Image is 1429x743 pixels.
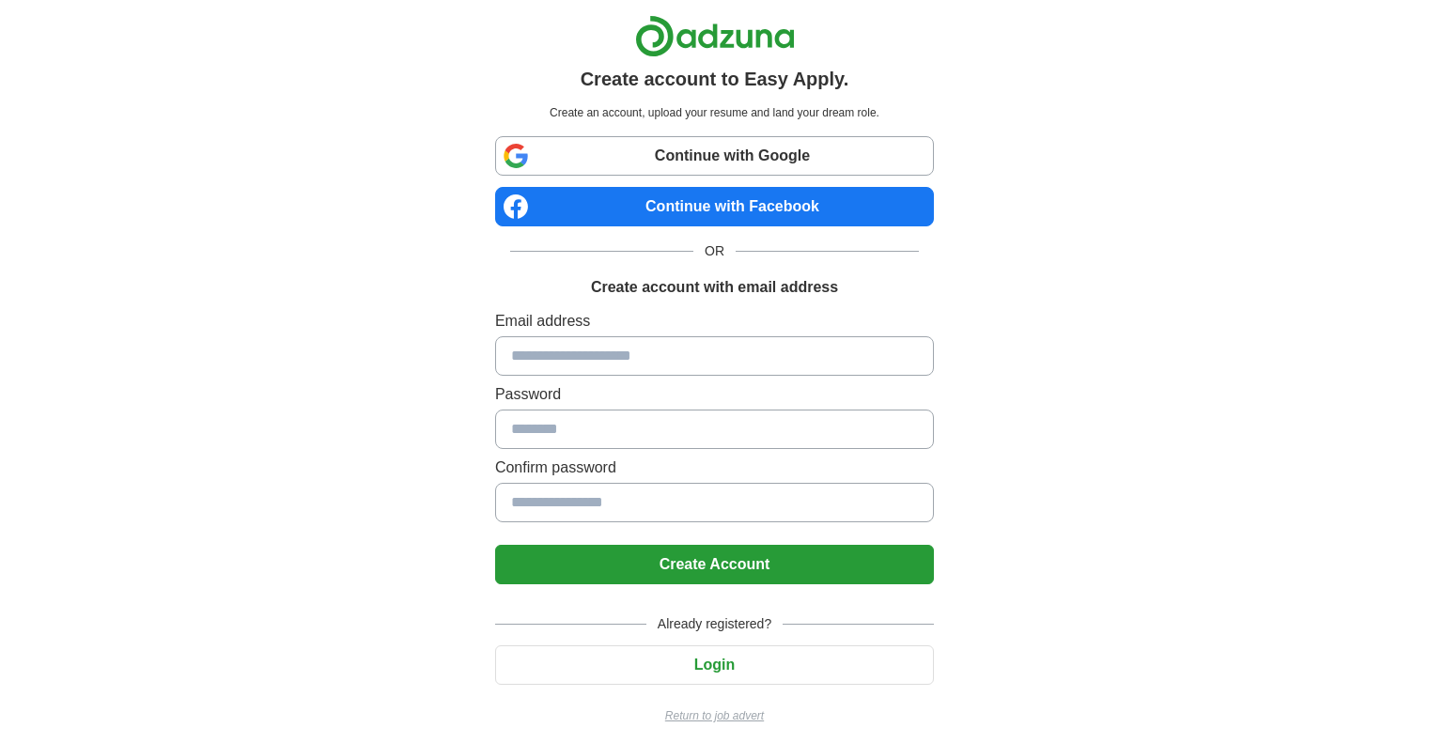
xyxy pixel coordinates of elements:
span: OR [693,241,736,261]
button: Login [495,645,934,685]
a: Return to job advert [495,707,934,724]
span: Already registered? [646,614,783,634]
a: Continue with Facebook [495,187,934,226]
img: Adzuna logo [635,15,795,57]
label: Email address [495,310,934,333]
a: Continue with Google [495,136,934,176]
label: Confirm password [495,457,934,479]
h1: Create account with email address [591,276,838,299]
h1: Create account to Easy Apply. [581,65,849,93]
button: Create Account [495,545,934,584]
p: Create an account, upload your resume and land your dream role. [499,104,930,121]
a: Login [495,657,934,673]
label: Password [495,383,934,406]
